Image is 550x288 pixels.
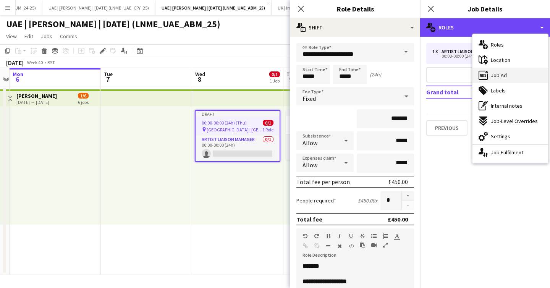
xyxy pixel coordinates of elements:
[325,233,331,239] button: Bold
[337,243,342,249] button: Clear Formatting
[491,102,522,109] span: Internal notes
[358,197,377,204] div: £450.00 x
[270,78,280,84] div: 1 Job
[3,31,20,41] a: View
[302,139,317,147] span: Allow
[472,145,548,160] div: Job Fulfilment
[285,75,296,84] span: 9
[6,33,17,40] span: View
[420,18,550,37] div: Roles
[296,215,322,223] div: Total fee
[491,118,538,125] span: Job-Level Overrides
[426,67,544,83] button: Add role
[420,4,550,14] h3: Job Details
[383,233,388,239] button: Ordered List
[286,110,372,160] app-job-card: Draft00:00-00:00 (24h) (Fri)0/1 [GEOGRAPHIC_DATA] | [GEOGRAPHIC_DATA], [GEOGRAPHIC_DATA]1 RoleArt...
[371,242,377,248] button: Insert video
[78,99,89,105] div: 6 jobs
[348,243,354,249] button: HTML Code
[383,242,388,248] button: Fullscreen
[16,99,57,105] div: [DATE] → [DATE]
[388,215,408,223] div: £450.00
[47,60,55,65] div: BST
[360,242,365,248] button: Paste as plain text
[491,57,510,63] span: Location
[432,49,442,54] div: 1 x
[296,197,336,204] label: People required
[13,71,23,78] span: Mon
[11,75,23,84] span: 6
[491,41,504,48] span: Roles
[202,120,247,126] span: 00:00-00:00 (24h) (Thu)
[155,0,272,15] button: UAE | [PERSON_NAME] | [DATE] (LNME_UAE_ABM_25)
[104,71,113,78] span: Tue
[302,95,316,102] span: Fixed
[290,18,420,37] div: Shift
[196,111,280,117] div: Draft
[207,127,262,133] span: [GEOGRAPHIC_DATA] | [GEOGRAPHIC_DATA], [GEOGRAPHIC_DATA]
[57,31,80,41] a: Comms
[38,31,55,41] a: Jobs
[290,4,420,14] h3: Role Details
[348,233,354,239] button: Underline
[263,120,273,126] span: 0/1
[371,233,377,239] button: Unordered List
[337,233,342,239] button: Italic
[16,92,57,99] h3: [PERSON_NAME]
[286,134,372,160] app-card-role: Artist Liaison Manager0/100:00-00:00 (24h)
[269,71,280,77] span: 0/1
[6,59,24,66] div: [DATE]
[6,18,220,30] h1: UAE | [PERSON_NAME] | [DATE] (LNME_UAE_ABM_25)
[302,233,308,239] button: Undo
[41,33,52,40] span: Jobs
[432,54,530,58] div: 00:00-00:00 (24h)
[24,33,33,40] span: Edit
[195,110,280,162] app-job-card: Draft00:00-00:00 (24h) (Thu)0/1 [GEOGRAPHIC_DATA] | [GEOGRAPHIC_DATA], [GEOGRAPHIC_DATA]1 RoleArt...
[426,120,467,136] button: Previous
[296,178,350,186] div: Total fee per person
[491,133,510,140] span: Settings
[196,135,280,161] app-card-role: Artist Liaison Manager0/100:00-00:00 (24h)
[194,75,205,84] span: 8
[491,87,506,94] span: Labels
[60,33,77,40] span: Comms
[402,191,414,201] button: Increase
[442,49,498,54] div: Artist Liaison Manager
[78,93,89,99] span: 1/6
[286,110,372,116] div: Draft
[21,31,36,41] a: Edit
[272,0,396,15] button: UK | Immersive Tutankhamun | [DATE] (FKP_UK_TKM_25)
[360,233,365,239] button: Strikethrough
[388,178,408,186] div: £450.00
[491,72,507,79] span: Job Ad
[25,60,44,65] span: Week 40
[195,71,205,78] span: Wed
[302,161,317,169] span: Allow
[262,127,273,133] span: 1 Role
[42,0,155,15] button: UAE | [PERSON_NAME] | [DATE] (LNME_UAE_CPY_25)
[370,71,381,78] div: (24h)
[286,71,296,78] span: Thu
[325,243,331,249] button: Horizontal Line
[103,75,113,84] span: 7
[394,233,400,239] button: Text Color
[314,233,319,239] button: Redo
[426,86,498,98] td: Grand total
